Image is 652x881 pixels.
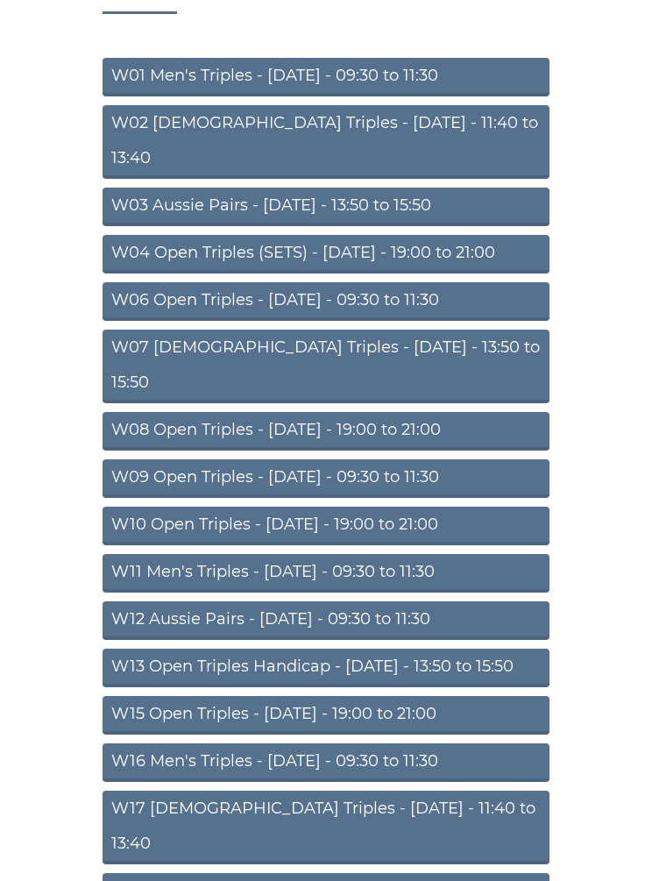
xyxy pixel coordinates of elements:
[103,554,549,593] a: W11 Men's Triples - [DATE] - 09:30 to 11:30
[103,696,549,735] a: W15 Open Triples - [DATE] - 19:00 to 21:00
[103,105,549,179] a: W02 [DEMOGRAPHIC_DATA] Triples - [DATE] - 11:40 to 13:40
[103,743,549,782] a: W16 Men's Triples - [DATE] - 09:30 to 11:30
[103,330,549,403] a: W07 [DEMOGRAPHIC_DATA] Triples - [DATE] - 13:50 to 15:50
[103,601,549,640] a: W12 Aussie Pairs - [DATE] - 09:30 to 11:30
[103,507,549,545] a: W10 Open Triples - [DATE] - 19:00 to 21:00
[103,459,549,498] a: W09 Open Triples - [DATE] - 09:30 to 11:30
[103,188,549,226] a: W03 Aussie Pairs - [DATE] - 13:50 to 15:50
[103,791,549,864] a: W17 [DEMOGRAPHIC_DATA] Triples - [DATE] - 11:40 to 13:40
[103,282,549,321] a: W06 Open Triples - [DATE] - 09:30 to 11:30
[103,58,549,96] a: W01 Men's Triples - [DATE] - 09:30 to 11:30
[103,649,549,687] a: W13 Open Triples Handicap - [DATE] - 13:50 to 15:50
[103,412,549,451] a: W08 Open Triples - [DATE] - 19:00 to 21:00
[103,235,549,274] a: W04 Open Triples (SETS) - [DATE] - 19:00 to 21:00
